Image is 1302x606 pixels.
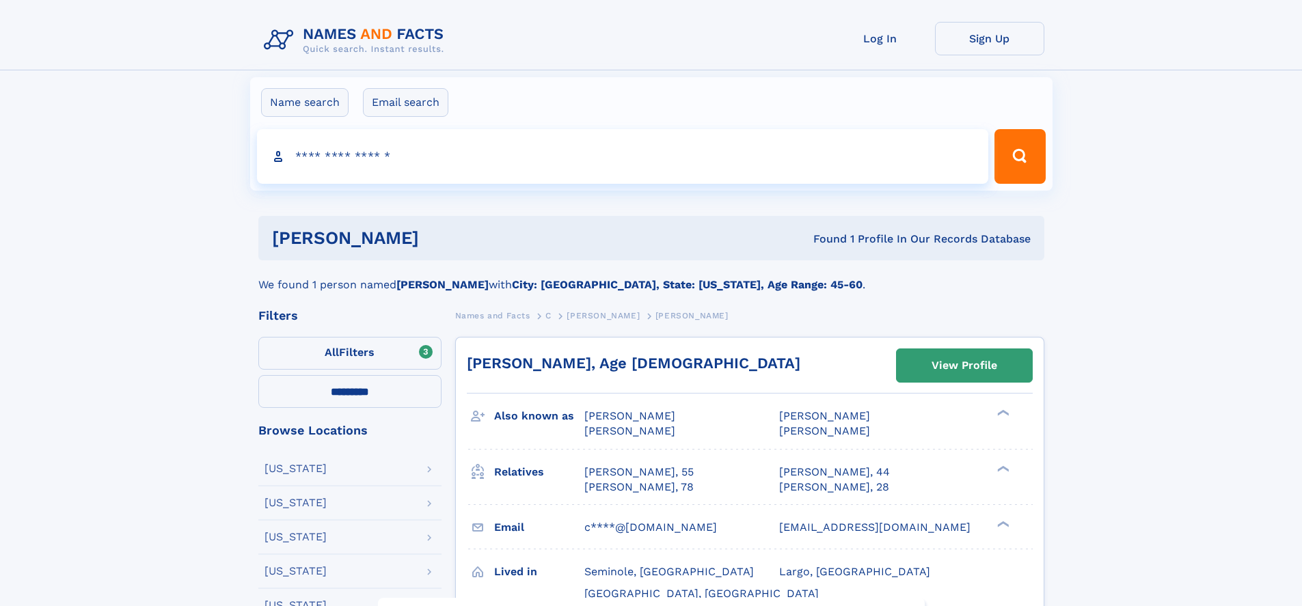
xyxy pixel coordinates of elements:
[258,309,442,322] div: Filters
[396,278,489,291] b: [PERSON_NAME]
[258,337,442,370] label: Filters
[257,129,989,184] input: search input
[363,88,448,117] label: Email search
[325,346,339,359] span: All
[584,480,694,495] a: [PERSON_NAME], 78
[994,519,1010,528] div: ❯
[455,307,530,324] a: Names and Facts
[779,521,971,534] span: [EMAIL_ADDRESS][DOMAIN_NAME]
[897,349,1032,382] a: View Profile
[994,409,1010,417] div: ❯
[567,307,640,324] a: [PERSON_NAME]
[258,22,455,59] img: Logo Names and Facts
[512,278,863,291] b: City: [GEOGRAPHIC_DATA], State: [US_STATE], Age Range: 45-60
[779,424,870,437] span: [PERSON_NAME]
[655,311,729,320] span: [PERSON_NAME]
[779,465,890,480] a: [PERSON_NAME], 44
[567,311,640,320] span: [PERSON_NAME]
[584,587,819,600] span: [GEOGRAPHIC_DATA], [GEOGRAPHIC_DATA]
[272,230,616,247] h1: [PERSON_NAME]
[584,465,694,480] a: [PERSON_NAME], 55
[494,560,584,583] h3: Lived in
[265,566,327,577] div: [US_STATE]
[826,22,935,55] a: Log In
[265,532,327,542] div: [US_STATE]
[616,232,1031,247] div: Found 1 Profile In Our Records Database
[994,129,1045,184] button: Search Button
[494,460,584,484] h3: Relatives
[467,355,800,372] a: [PERSON_NAME], Age [DEMOGRAPHIC_DATA]
[935,22,1044,55] a: Sign Up
[494,404,584,428] h3: Also known as
[584,424,675,437] span: [PERSON_NAME]
[545,307,552,324] a: C
[779,480,889,495] a: [PERSON_NAME], 28
[258,424,442,437] div: Browse Locations
[258,260,1044,293] div: We found 1 person named with .
[779,565,930,578] span: Largo, [GEOGRAPHIC_DATA]
[265,497,327,508] div: [US_STATE]
[545,311,552,320] span: C
[994,464,1010,473] div: ❯
[779,409,870,422] span: [PERSON_NAME]
[494,516,584,539] h3: Email
[265,463,327,474] div: [US_STATE]
[261,88,349,117] label: Name search
[932,350,997,381] div: View Profile
[584,565,754,578] span: Seminole, [GEOGRAPHIC_DATA]
[584,409,675,422] span: [PERSON_NAME]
